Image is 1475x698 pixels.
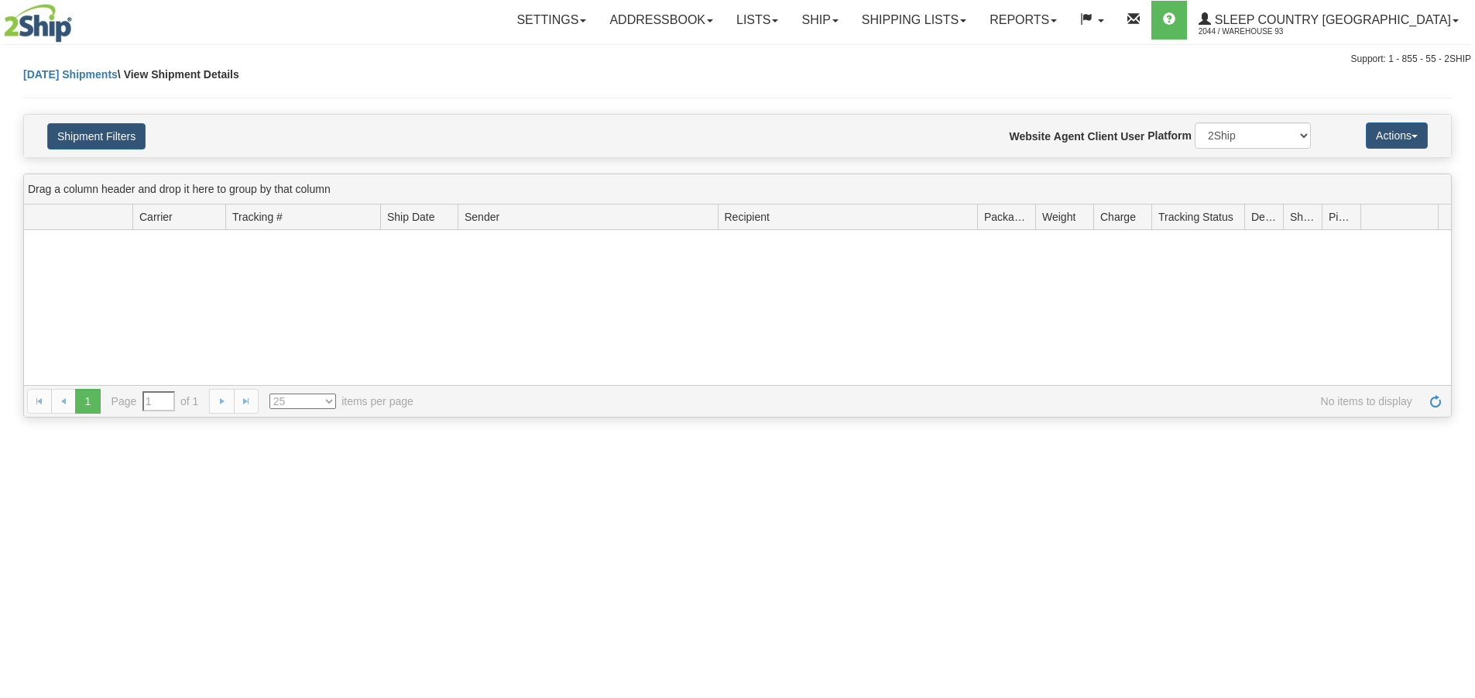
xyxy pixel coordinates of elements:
[725,209,770,225] span: Recipient
[1423,389,1448,414] a: Refresh
[505,1,598,40] a: Settings
[435,394,1412,409] span: No items to display
[1120,129,1144,144] label: User
[978,1,1069,40] a: Reports
[269,394,413,409] span: items per page
[1147,128,1192,143] label: Platform
[984,209,1029,225] span: Packages
[4,53,1471,66] div: Support: 1 - 855 - 55 - 2SHIP
[47,123,146,150] button: Shipment Filters
[24,174,1451,205] div: grid grouping header
[465,209,499,225] span: Sender
[1199,24,1315,40] span: 2044 / Warehouse 93
[1010,129,1051,144] label: Website
[1366,122,1428,149] button: Actions
[232,209,283,225] span: Tracking #
[1329,209,1354,225] span: Pickup Status
[4,4,72,43] img: logo2044.jpg
[850,1,978,40] a: Shipping lists
[598,1,725,40] a: Addressbook
[1100,209,1136,225] span: Charge
[23,68,118,81] a: [DATE] Shipments
[387,209,434,225] span: Ship Date
[139,209,173,225] span: Carrier
[1211,13,1451,26] span: Sleep Country [GEOGRAPHIC_DATA]
[790,1,849,40] a: Ship
[1158,209,1233,225] span: Tracking Status
[75,389,100,414] span: 1
[118,68,239,81] span: \ View Shipment Details
[111,391,199,411] span: Page of 1
[1087,129,1117,144] label: Client
[1251,209,1277,225] span: Delivery Status
[1290,209,1315,225] span: Shipment Issues
[1042,209,1075,225] span: Weight
[725,1,790,40] a: Lists
[1054,129,1085,144] label: Agent
[1187,1,1470,40] a: Sleep Country [GEOGRAPHIC_DATA] 2044 / Warehouse 93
